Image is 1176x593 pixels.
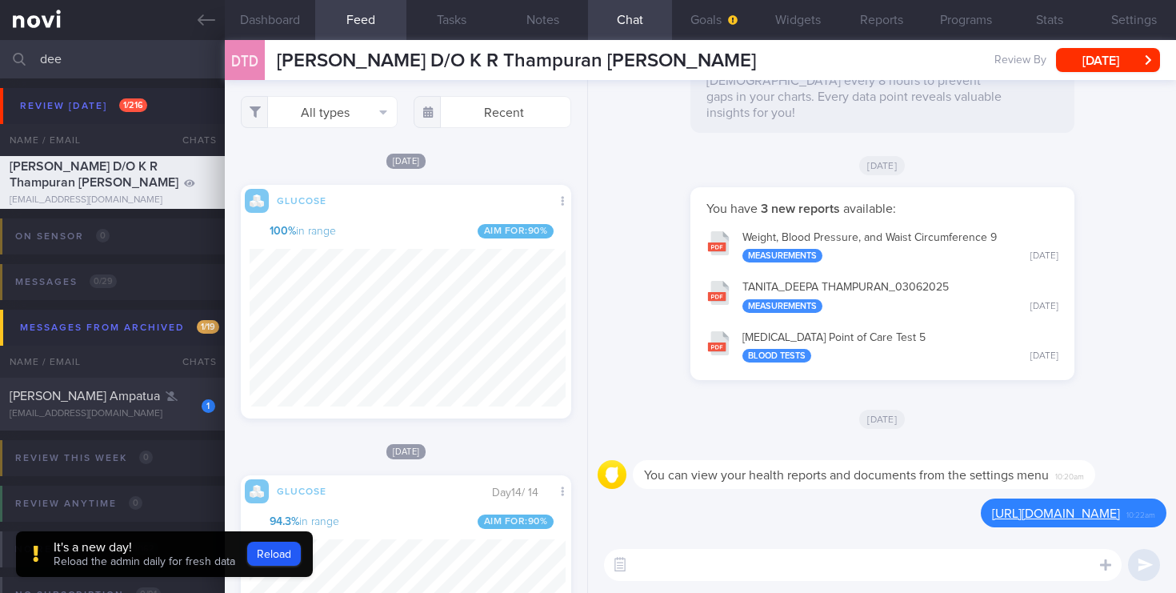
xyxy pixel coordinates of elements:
span: Aim for: 90 % [478,515,554,529]
p: [DEMOGRAPHIC_DATA] every 8 hours to prevent gaps in your charts. Every data point reveals valuabl... [706,73,1009,121]
a: [URL][DOMAIN_NAME] [992,507,1120,520]
button: All types [241,96,398,128]
div: Messages from Archived [16,317,223,339]
div: Day 14 / 14 [492,485,550,501]
div: It's a new day! [54,539,235,555]
div: [EMAIL_ADDRESS][DOMAIN_NAME] [10,194,215,206]
span: [PERSON_NAME] D/O K R Thampuran [PERSON_NAME] [277,51,756,70]
div: DTD [221,30,269,92]
strong: 3 new reports [758,202,843,215]
span: in range [270,515,339,530]
span: 0 / 29 [90,274,117,288]
div: Messages [11,271,121,293]
span: Reload the admin daily for fresh data [54,556,235,567]
strong: 94.3 % [270,516,299,527]
p: You have available: [706,201,1058,217]
div: TANITA_ DEEPA THAMPURAN_ 03062025 [742,281,1058,313]
strong: 100 % [270,226,296,237]
button: Weight, Blood Pressure, and Waist Circumference 9 Measurements [DATE] [698,221,1066,271]
div: Review [DATE] [16,95,151,117]
span: You can view your health reports and documents from the settings menu [644,469,1049,482]
span: 0 [129,496,142,510]
div: Measurements [742,249,822,262]
div: [DATE] [1030,301,1058,313]
div: No review date [11,539,162,560]
span: 0 [96,229,110,242]
span: in range [270,225,336,239]
button: [MEDICAL_DATA] Point of Care Test 5 Blood Tests [DATE] [698,321,1066,371]
div: Review this week [11,447,157,469]
div: [MEDICAL_DATA] Point of Care Test 5 [742,331,1058,363]
span: 10:22am [1126,506,1155,521]
span: 0 [139,451,153,464]
span: [DATE] [386,444,426,459]
span: [PERSON_NAME] Ampatua [10,390,160,403]
div: Glucose [269,193,333,206]
div: Chats [161,124,225,156]
div: [DATE] [1030,250,1058,262]
span: [DATE] [386,154,426,169]
div: Measurements [742,299,822,313]
div: 1 [202,399,215,413]
button: [DATE] [1056,48,1160,72]
div: Blood Tests [742,349,811,363]
span: Review By [994,54,1046,68]
span: 10:20am [1055,467,1084,483]
div: [EMAIL_ADDRESS][DOMAIN_NAME] [10,408,215,420]
div: Review anytime [11,493,146,515]
div: [DATE] [1030,351,1058,363]
span: 1 / 19 [197,320,219,334]
span: [DATE] [859,156,905,175]
button: TANITA_DEEPA THAMPURAN_03062025 Measurements [DATE] [698,270,1066,321]
button: Reload [247,542,301,566]
div: Glucose [269,483,333,497]
span: [DATE] [859,410,905,429]
div: Weight, Blood Pressure, and Waist Circumference 9 [742,231,1058,263]
div: On sensor [11,226,114,247]
span: Aim for: 90 % [478,224,554,238]
span: 1 / 216 [119,98,147,112]
div: Chats [161,346,225,378]
span: [PERSON_NAME] D/O K R Thampuran [PERSON_NAME] [10,160,178,189]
